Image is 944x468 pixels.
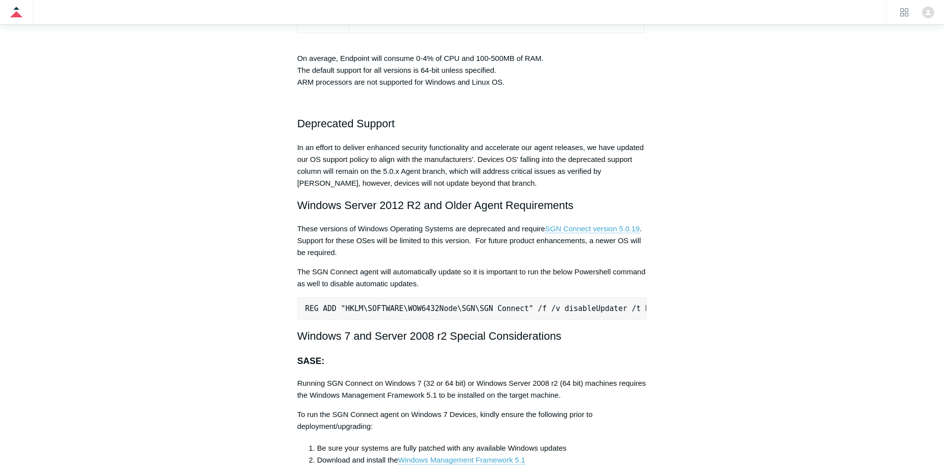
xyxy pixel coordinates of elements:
[297,377,647,401] p: Running SGN Connect on Windows 7 (32 or 64 bit) or Windows Server 2008 r2 (64 bit) machines requi...
[297,297,647,320] pre: REG ADD "HKLM\SOFTWARE\WOW6432Node\SGN\SGN Connect" /f /v disableUpdater /t REG_SZ /d 1
[922,6,934,18] zd-hc-trigger: Click your profile icon to open the profile menu
[297,327,647,345] h2: Windows 7 and Server 2008 r2 Special Considerations
[398,456,525,465] a: Windows Management Framework 5.1
[317,444,567,452] span: Be sure your systems are fully patched with any available Windows updates
[297,142,647,189] p: In an effort to deliver enhanced security functionality and accelerate our agent releases, we hav...
[297,266,647,290] p: The SGN Connect agent will automatically update so it is important to run the below Powershell co...
[297,223,647,259] p: These versions of Windows Operating Systems are deprecated and require . Support for these OSes w...
[297,117,395,130] span: Deprecated Support
[922,6,934,18] img: user avatar
[398,456,525,464] span: Windows Management Framework 5.1
[297,197,647,214] h2: Windows Server 2012 R2 and Older Agent Requirements
[297,409,647,432] p: To run the SGN Connect agent on Windows 7 Devices, kindly ensure the following prior to deploymen...
[545,224,640,233] a: SGN Connect version 5.0.19
[297,41,647,88] p: On average, Endpoint will consume 0-4% of CPU and 100-500MB of RAM. The default support for all v...
[297,354,647,368] h3: SASE:
[317,456,398,464] span: Download and install the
